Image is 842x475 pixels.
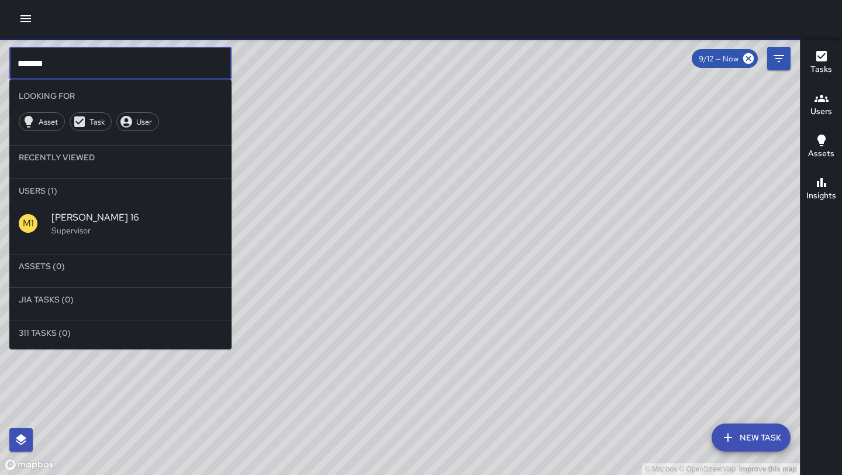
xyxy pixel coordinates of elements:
[23,216,34,230] p: M1
[9,84,232,108] li: Looking For
[806,190,836,202] h6: Insights
[130,117,158,127] span: User
[800,42,842,84] button: Tasks
[692,54,746,64] span: 9/12 — Now
[810,63,832,76] h6: Tasks
[810,105,832,118] h6: Users
[9,321,232,345] li: 311 Tasks (0)
[51,225,222,236] p: Supervisor
[32,117,64,127] span: Asset
[712,424,791,452] button: New Task
[9,288,232,311] li: Jia Tasks (0)
[9,179,232,202] li: Users (1)
[19,112,65,131] div: Asset
[692,49,758,68] div: 9/12 — Now
[83,117,111,127] span: Task
[9,146,232,169] li: Recently Viewed
[51,211,222,225] span: [PERSON_NAME] 16
[800,84,842,126] button: Users
[9,202,232,245] div: M1[PERSON_NAME] 16Supervisor
[800,168,842,211] button: Insights
[116,112,159,131] div: User
[9,254,232,278] li: Assets (0)
[808,147,834,160] h6: Assets
[70,112,112,131] div: Task
[767,47,791,70] button: Filters
[800,126,842,168] button: Assets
